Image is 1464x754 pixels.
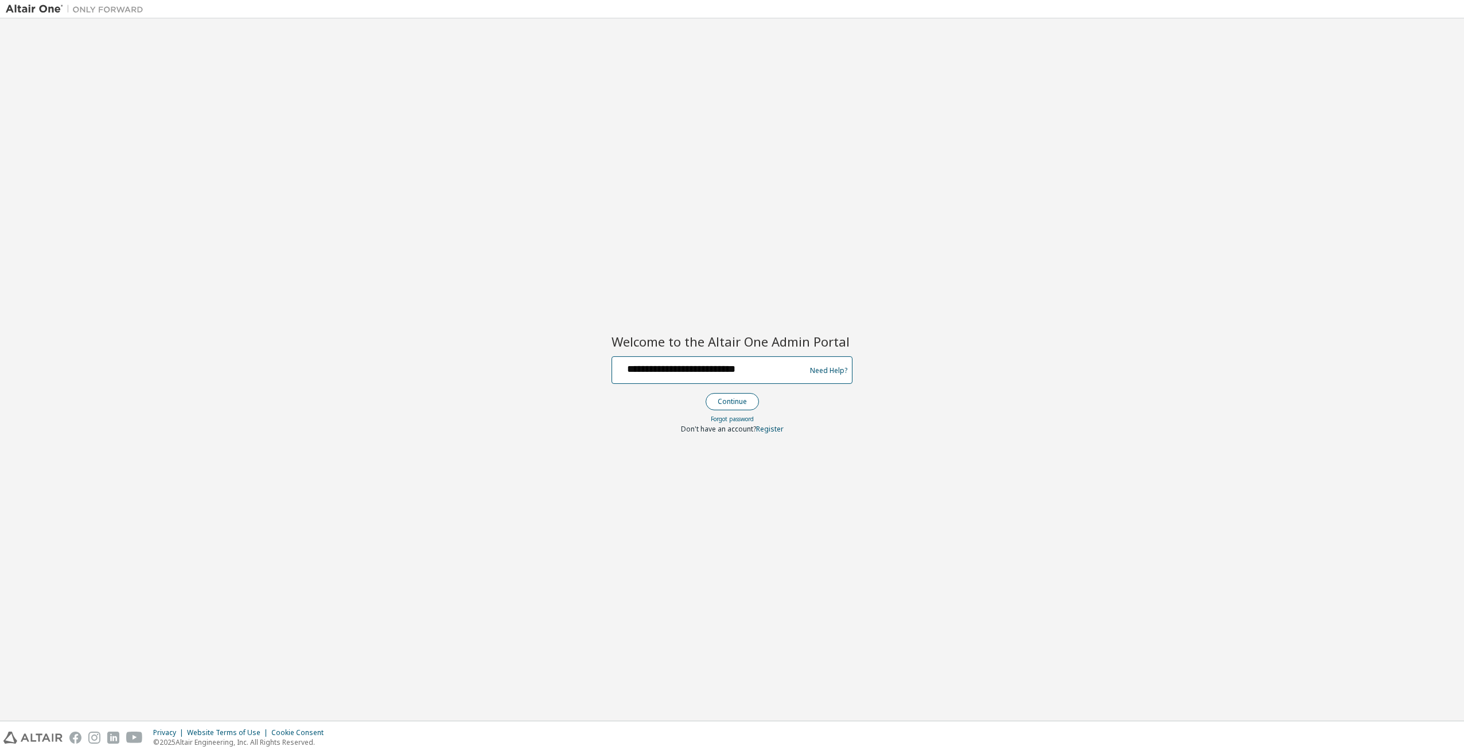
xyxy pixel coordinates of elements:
[706,393,759,410] button: Continue
[3,732,63,744] img: altair_logo.svg
[756,424,784,434] a: Register
[681,424,756,434] span: Don't have an account?
[107,732,119,744] img: linkedin.svg
[6,3,149,15] img: Altair One
[69,732,81,744] img: facebook.svg
[88,732,100,744] img: instagram.svg
[187,728,271,737] div: Website Terms of Use
[126,732,143,744] img: youtube.svg
[711,415,754,423] a: Forgot password
[271,728,330,737] div: Cookie Consent
[153,728,187,737] div: Privacy
[612,333,852,349] h2: Welcome to the Altair One Admin Portal
[153,737,330,747] p: © 2025 Altair Engineering, Inc. All Rights Reserved.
